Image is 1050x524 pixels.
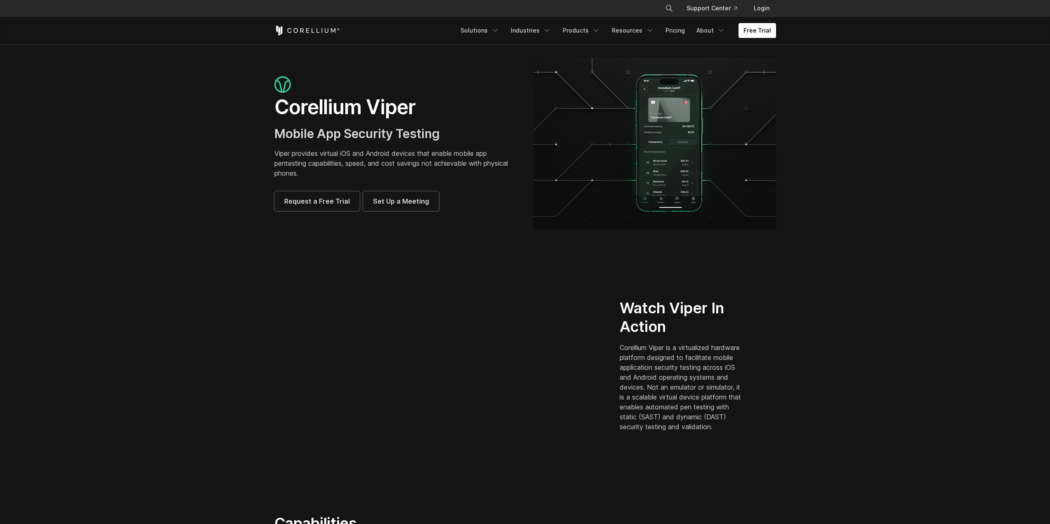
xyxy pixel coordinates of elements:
div: Navigation Menu [655,1,776,16]
img: viper_icon_large [274,76,291,93]
button: Search [662,1,677,16]
a: Request a Free Trial [274,191,360,211]
a: Industries [506,23,556,38]
div: Navigation Menu [455,23,776,38]
span: Set Up a Meeting [373,196,429,206]
a: Corellium Home [274,26,340,35]
a: Resources [607,23,659,38]
a: Login [747,1,776,16]
a: About [691,23,730,38]
h2: Watch Viper In Action [620,299,745,336]
span: Request a Free Trial [284,196,350,206]
a: Support Center [680,1,744,16]
p: Corellium Viper is a virtualized hardware platform designed to facilitate mobile application secu... [620,343,745,432]
img: viper_hero [533,58,776,230]
a: Solutions [455,23,504,38]
p: Viper provides virtual iOS and Android devices that enable mobile app pentesting capabilities, sp... [274,148,517,178]
span: Mobile App Security Testing [274,126,440,141]
h1: Corellium Viper [274,95,517,120]
a: Products [558,23,605,38]
a: Pricing [661,23,690,38]
a: Free Trial [739,23,776,38]
a: Set Up a Meeting [363,191,439,211]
